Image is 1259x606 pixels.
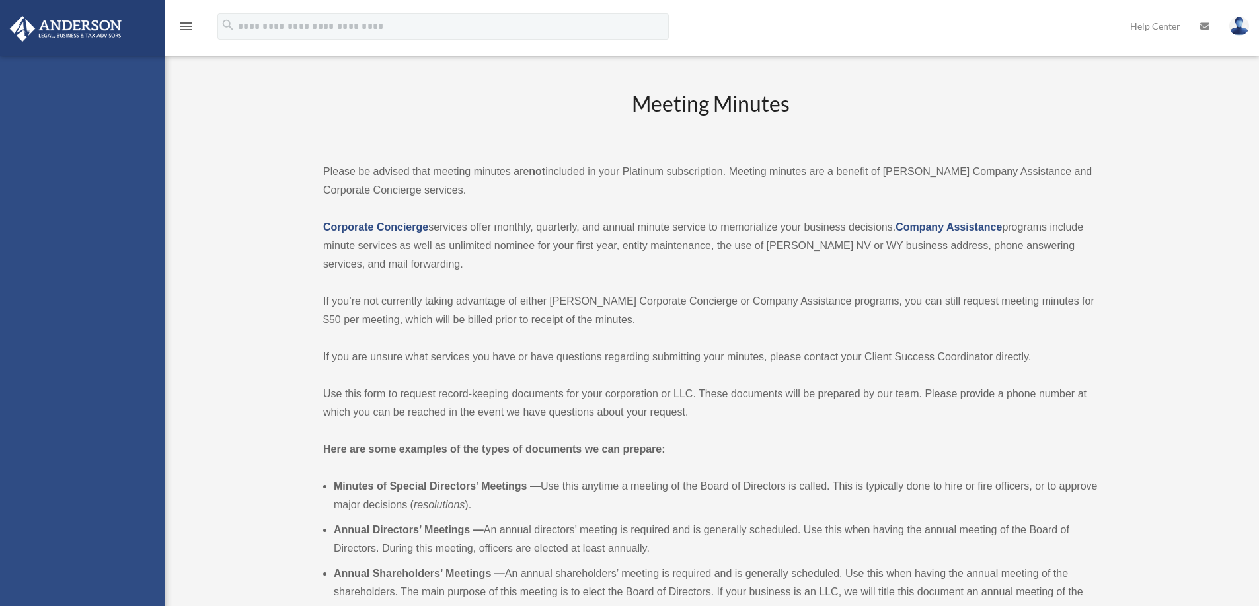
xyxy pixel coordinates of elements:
[334,568,505,579] b: Annual Shareholders’ Meetings —
[529,166,545,177] strong: not
[323,443,666,455] strong: Here are some examples of the types of documents we can prepare:
[221,18,235,32] i: search
[334,480,541,492] b: Minutes of Special Directors’ Meetings —
[178,23,194,34] a: menu
[1229,17,1249,36] img: User Pic
[6,16,126,42] img: Anderson Advisors Platinum Portal
[323,89,1098,144] h2: Meeting Minutes
[178,19,194,34] i: menu
[323,218,1098,274] p: services offer monthly, quarterly, and annual minute service to memorialize your business decisio...
[414,499,465,510] em: resolutions
[323,348,1098,366] p: If you are unsure what services you have or have questions regarding submitting your minutes, ple...
[323,221,428,233] a: Corporate Concierge
[334,521,1098,558] li: An annual directors’ meeting is required and is generally scheduled. Use this when having the ann...
[323,385,1098,422] p: Use this form to request record-keeping documents for your corporation or LLC. These documents wi...
[334,477,1098,514] li: Use this anytime a meeting of the Board of Directors is called. This is typically done to hire or...
[334,524,484,535] b: Annual Directors’ Meetings —
[896,221,1002,233] a: Company Assistance
[323,292,1098,329] p: If you’re not currently taking advantage of either [PERSON_NAME] Corporate Concierge or Company A...
[323,163,1098,200] p: Please be advised that meeting minutes are included in your Platinum subscription. Meeting minute...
